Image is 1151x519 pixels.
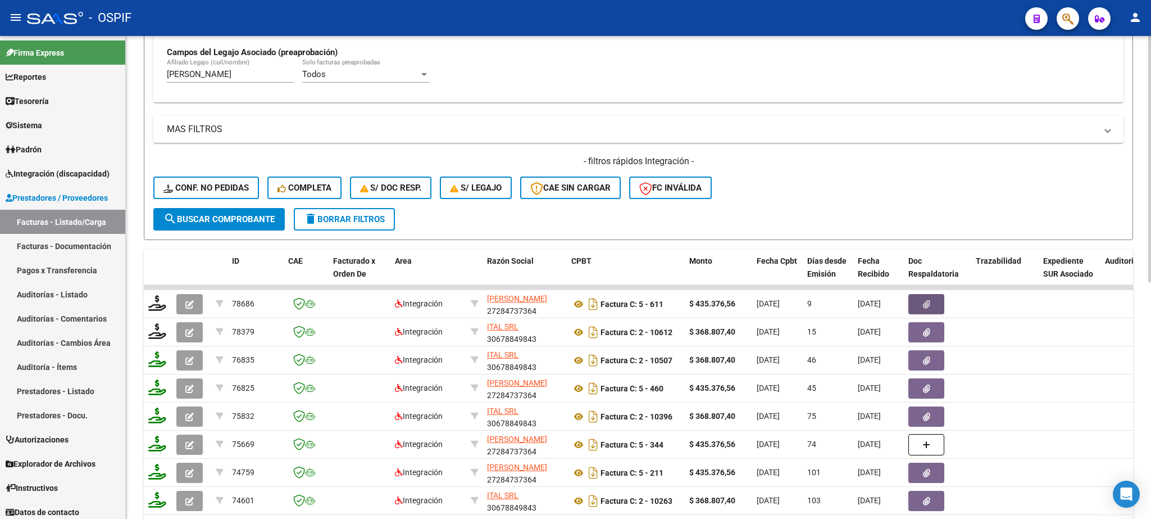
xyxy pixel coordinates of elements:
i: Descargar documento [586,408,600,426]
span: [DATE] [858,355,881,364]
span: Auditoria [1105,256,1138,265]
strong: $ 435.376,56 [689,383,735,392]
span: 78379 [232,327,254,336]
strong: Factura C: 2 - 10612 [600,328,672,337]
datatable-header-cell: ID [228,249,284,299]
span: Trazabilidad [976,256,1021,265]
span: Datos de contacto [6,506,79,518]
span: 15 [807,327,816,336]
div: 27284737364 [487,433,562,457]
span: Fecha Cpbt [757,256,797,265]
span: 9 [807,299,812,308]
button: Buscar Comprobante [153,208,285,231]
span: CAE [288,256,303,265]
strong: Factura C: 5 - 460 [600,384,663,393]
strong: Factura C: 2 - 10396 [600,412,672,421]
span: 75669 [232,440,254,449]
span: 76825 [232,383,254,392]
span: Doc Respaldatoria [908,256,959,278]
mat-icon: menu [9,11,22,24]
span: Integración [395,327,443,336]
span: 103 [807,496,821,505]
span: ITAL SRL [487,491,518,500]
i: Descargar documento [586,436,600,454]
span: Fecha Recibido [858,256,889,278]
span: Integración [395,440,443,449]
strong: $ 368.807,40 [689,355,735,364]
button: CAE SIN CARGAR [520,177,621,199]
span: [DATE] [757,496,780,505]
i: Descargar documento [586,323,600,341]
span: [PERSON_NAME] [487,463,547,472]
span: [DATE] [757,468,780,477]
datatable-header-cell: Monto [685,249,752,299]
div: Open Intercom Messenger [1113,481,1140,508]
datatable-header-cell: Razón Social [483,249,567,299]
mat-expansion-panel-header: MAS FILTROS [153,116,1123,143]
div: 27284737364 [487,461,562,485]
span: 75 [807,412,816,421]
span: Integración [395,355,443,364]
span: Prestadores / Proveedores [6,192,108,204]
i: Descargar documento [586,351,600,369]
datatable-header-cell: Fecha Recibido [853,249,904,299]
div: 27284737364 [487,292,562,316]
datatable-header-cell: Expediente SUR Asociado [1039,249,1100,299]
span: [DATE] [858,299,881,308]
span: FC Inválida [639,183,702,193]
datatable-header-cell: Area [390,249,466,299]
span: ITAL SRL [487,322,518,331]
div: 27284737364 [487,377,562,400]
span: Razón Social [487,256,534,265]
datatable-header-cell: Fecha Cpbt [752,249,803,299]
span: 76835 [232,355,254,364]
datatable-header-cell: Trazabilidad [971,249,1039,299]
button: Conf. no pedidas [153,177,259,199]
span: [PERSON_NAME] [487,294,547,303]
strong: $ 435.376,56 [689,299,735,308]
span: Padrón [6,143,42,156]
i: Descargar documento [586,492,600,510]
datatable-header-cell: CPBT [567,249,685,299]
span: Tesorería [6,95,49,107]
strong: $ 435.376,56 [689,468,735,477]
strong: Factura C: 5 - 211 [600,468,663,477]
span: 46 [807,355,816,364]
span: Monto [689,256,712,265]
span: Borrar Filtros [304,214,385,224]
datatable-header-cell: Facturado x Orden De [329,249,390,299]
span: Completa [277,183,331,193]
span: S/ Doc Resp. [360,183,422,193]
span: CAE SIN CARGAR [530,183,611,193]
span: S/ legajo [450,183,502,193]
span: Integración [395,412,443,421]
span: [DATE] [858,383,881,392]
span: 45 [807,383,816,392]
mat-icon: search [163,212,177,225]
span: ITAL SRL [487,350,518,359]
strong: $ 368.807,40 [689,412,735,421]
strong: Factura C: 2 - 10507 [600,356,672,365]
span: Integración (discapacidad) [6,168,110,180]
span: [DATE] [757,299,780,308]
div: 30678849843 [487,349,562,372]
span: Buscar Comprobante [163,214,275,224]
span: Integración [395,383,443,392]
span: Todos [302,69,326,79]
span: ID [232,256,239,265]
span: [PERSON_NAME] [487,435,547,444]
span: [DATE] [757,440,780,449]
div: 30678849843 [487,489,562,513]
span: [DATE] [757,355,780,364]
strong: $ 368.807,40 [689,327,735,336]
span: [DATE] [858,468,881,477]
span: 101 [807,468,821,477]
span: [DATE] [858,412,881,421]
i: Descargar documento [586,380,600,398]
i: Descargar documento [586,295,600,313]
span: Sistema [6,119,42,132]
datatable-header-cell: CAE [284,249,329,299]
span: 78686 [232,299,254,308]
span: Reportes [6,71,46,83]
mat-panel-title: MAS FILTROS [167,123,1097,136]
